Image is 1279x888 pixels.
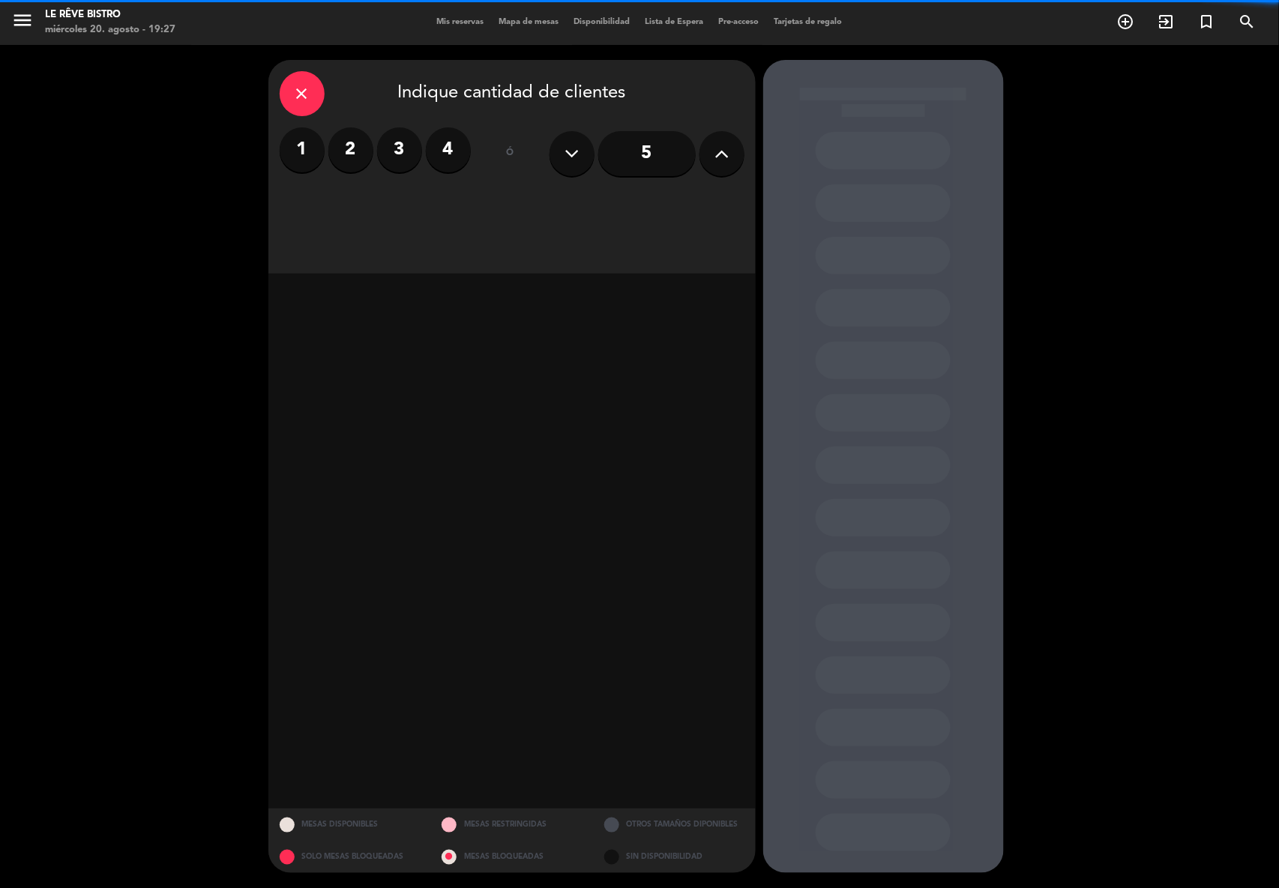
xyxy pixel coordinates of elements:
i: close [293,85,311,103]
div: MESAS DISPONIBLES [268,809,431,841]
i: add_circle_outline [1117,13,1135,31]
label: 3 [377,127,422,172]
span: Mapa de mesas [492,18,567,26]
div: miércoles 20. agosto - 19:27 [45,22,175,37]
div: Le Rêve Bistro [45,7,175,22]
div: Indique cantidad de clientes [280,71,744,116]
i: search [1239,13,1257,31]
div: SIN DISPONIBILIDAD [593,841,756,873]
button: menu [11,9,34,37]
div: MESAS RESTRINGIDAS [430,809,593,841]
div: SOLO MESAS BLOQUEADAS [268,841,431,873]
span: Tarjetas de regalo [767,18,850,26]
label: 2 [328,127,373,172]
div: ó [486,127,535,180]
span: Pre-acceso [711,18,767,26]
div: OTROS TAMAÑOS DIPONIBLES [593,809,756,841]
label: 4 [426,127,471,172]
span: Disponibilidad [567,18,638,26]
label: 1 [280,127,325,172]
i: turned_in_not [1198,13,1216,31]
div: MESAS BLOQUEADAS [430,841,593,873]
span: Lista de Espera [638,18,711,26]
i: exit_to_app [1158,13,1176,31]
i: menu [11,9,34,31]
span: Mis reservas [430,18,492,26]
